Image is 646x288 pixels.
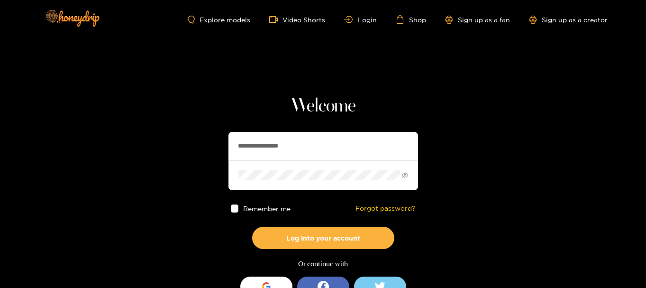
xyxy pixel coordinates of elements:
span: video-camera [269,15,282,24]
a: Sign up as a creator [529,16,608,24]
a: Shop [396,15,426,24]
a: Video Shorts [269,15,325,24]
a: Forgot password? [355,204,416,213]
div: Or continue with [228,259,418,269]
a: Login [344,16,376,23]
a: Explore models [188,16,250,24]
span: eye-invisible [402,172,408,178]
span: Remember me [243,205,291,212]
button: Log into your account [252,227,394,249]
a: Sign up as a fan [445,16,510,24]
h1: Welcome [228,95,418,118]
